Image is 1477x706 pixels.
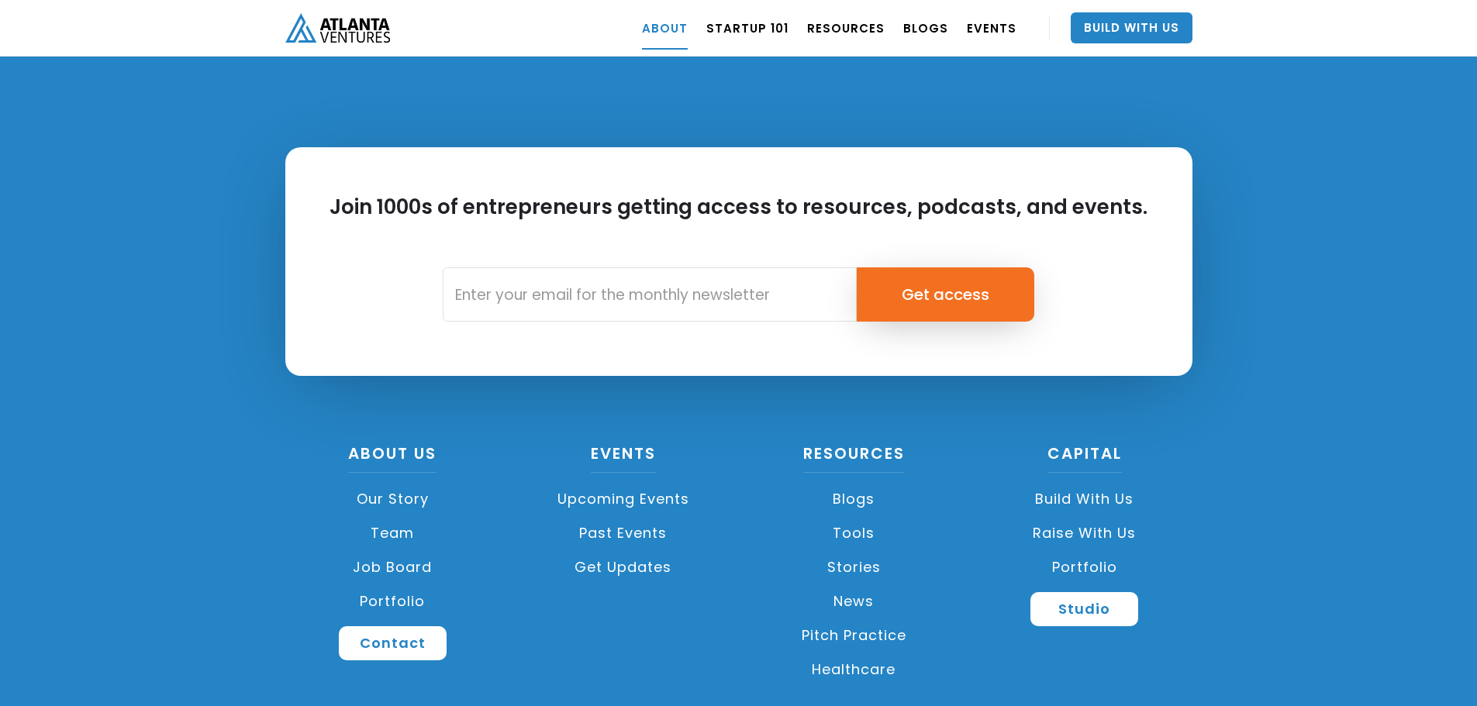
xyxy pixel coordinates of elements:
[747,550,962,584] a: Stories
[516,516,731,550] a: Past Events
[285,584,501,618] a: Portfolio
[516,482,731,516] a: Upcoming Events
[348,443,437,473] a: About US
[747,482,962,516] a: Blogs
[967,6,1016,50] a: EVENTS
[857,267,1034,322] input: Get access
[1030,592,1138,626] a: Studio
[977,482,1192,516] a: Build with us
[977,516,1192,550] a: Raise with Us
[1071,12,1192,43] a: Build With Us
[339,626,447,660] a: Contact
[803,443,905,473] a: Resources
[977,550,1192,584] a: Portfolio
[285,482,501,516] a: Our Story
[903,6,948,50] a: BLOGS
[642,6,688,50] a: ABOUT
[747,618,962,653] a: Pitch Practice
[443,267,857,322] input: Enter your email for the monthly newsletter
[591,443,656,473] a: Events
[1047,443,1122,473] a: CAPITAL
[747,516,962,550] a: Tools
[285,516,501,550] a: Team
[706,6,789,50] a: Startup 101
[807,6,885,50] a: RESOURCES
[747,653,962,687] a: Healthcare
[285,550,501,584] a: Job Board
[516,550,731,584] a: Get Updates
[443,267,1034,322] form: Email Form
[747,584,962,618] a: News
[330,194,1147,248] h2: Join 1000s of entrepreneurs getting access to resources, podcasts, and events.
